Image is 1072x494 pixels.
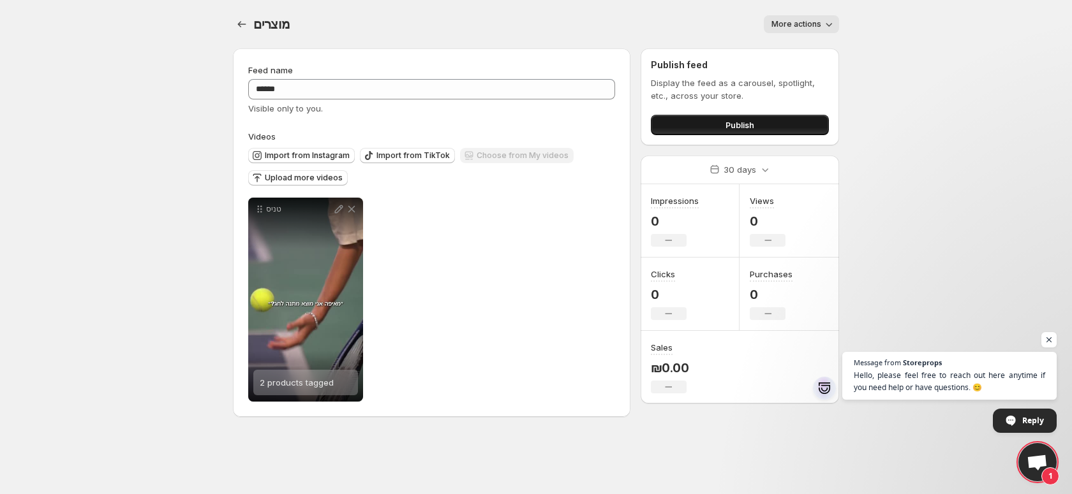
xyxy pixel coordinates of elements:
p: Display the feed as a carousel, spotlight, etc., across your store. [651,76,829,102]
span: Import from Instagram [265,150,350,161]
button: Settings [233,15,251,33]
span: 1 [1041,467,1059,485]
h3: Sales [651,341,673,354]
h3: Purchases [750,268,793,280]
span: Storeprops [903,359,942,366]
p: 0 [651,214,699,229]
p: 0 [750,214,785,229]
button: Import from TikTok [360,148,455,163]
h3: Impressions [651,194,699,207]
h3: Views [750,194,774,207]
p: 30 days [724,163,756,176]
span: 2 products tagged [260,377,334,388]
span: Videos [248,131,276,142]
span: מוצרים [253,17,290,32]
h2: Publish feed [651,59,829,71]
p: 0 [651,287,687,302]
span: Import from TikTok [376,150,450,161]
h3: Clicks [651,268,675,280]
span: Feed name [248,65,293,75]
button: Import from Instagram [248,148,355,163]
a: Open chat [1018,443,1057,481]
button: Upload more videos [248,170,348,185]
div: טניס2 products tagged [248,198,363,402]
span: Hello, please feel free to reach out here anytime if you need help or have questions. 😊 [854,369,1045,393]
button: Publish [651,115,829,135]
span: More actions [771,19,821,29]
button: More actions [764,15,839,33]
p: טניס [266,204,332,214]
span: Publish [726,119,754,131]
p: 0 [750,287,793,302]
p: ₪0.00 [651,360,689,375]
span: Message from [854,359,901,366]
span: Upload more videos [265,173,343,183]
span: Reply [1022,409,1044,432]
span: Visible only to you. [248,103,323,113]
